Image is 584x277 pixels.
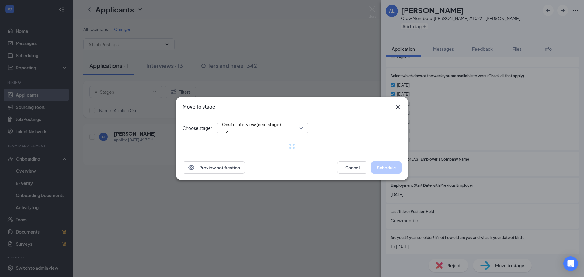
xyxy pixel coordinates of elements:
button: Schedule [371,161,401,174]
button: Cancel [337,161,367,174]
span: Choose stage: [182,125,212,131]
button: EyePreview notification [182,161,245,174]
div: Open Intercom Messenger [563,256,578,271]
svg: Eye [188,164,195,171]
svg: Checkmark [222,129,229,136]
button: Close [394,103,401,111]
svg: Cross [394,103,401,111]
span: Onsite Interview (next stage) [222,120,281,129]
h3: Move to stage [182,103,215,110]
